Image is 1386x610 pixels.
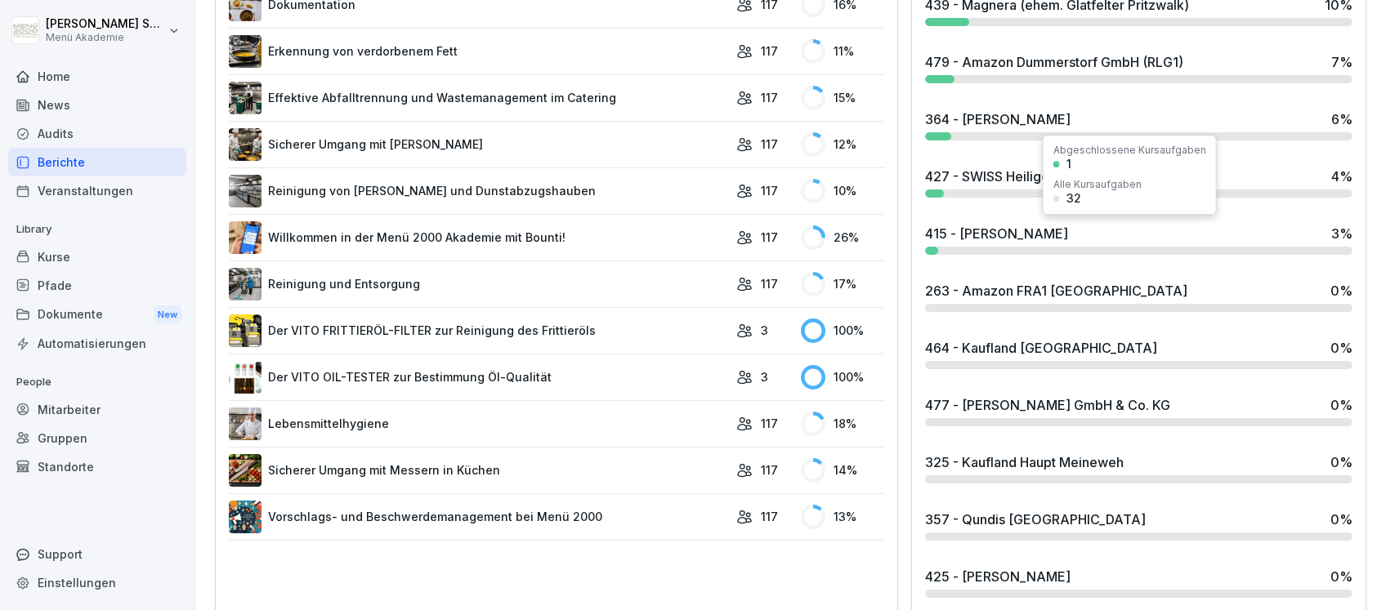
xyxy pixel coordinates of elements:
[8,329,186,358] a: Automatisierungen
[925,224,1068,243] div: 415 - [PERSON_NAME]
[8,62,186,91] a: Home
[761,461,778,479] p: 117
[229,35,728,68] a: Erkennung von verdorbenem Fett
[919,103,1359,147] a: 364 - [PERSON_NAME]6%
[761,275,778,292] p: 117
[1330,281,1352,301] div: 0 %
[761,415,778,432] p: 117
[8,176,186,205] a: Veranstaltungen
[8,271,186,300] a: Pfade
[1331,109,1352,129] div: 6 %
[761,42,778,60] p: 117
[925,395,1170,415] div: 477 - [PERSON_NAME] GmbH & Co. KG
[8,300,186,330] a: DokumenteNew
[1331,224,1352,243] div: 3 %
[761,368,768,385] p: 3
[919,389,1359,433] a: 477 - [PERSON_NAME] GmbH & Co. KG0%
[801,272,884,296] div: 17 %
[761,322,768,339] p: 3
[925,567,1071,586] div: 425 - [PERSON_NAME]
[761,229,778,246] p: 117
[229,82,262,114] img: he669w9sgyb8g06jkdrmvx6u.png
[925,452,1124,472] div: 325 - Kaufland Haupt Meineweh
[1331,52,1352,72] div: 7 %
[229,82,728,114] a: Effektive Abfalltrennung und Wastemanagement im Catering
[229,501,728,533] a: Vorschlags- und Beschwerdemanagement bei Menü 2000
[1053,180,1142,189] div: Alle Kursaufgaben
[925,281,1187,301] div: 263 - Amazon FRA1 [GEOGRAPHIC_DATA]
[46,17,165,31] p: [PERSON_NAME] Schülzke
[761,136,778,153] p: 117
[801,318,884,343] div: 100 %
[229,221,262,254] img: xh3bnih80d1pxcetv9zsuevg.png
[8,568,186,597] a: Einstellungen
[919,503,1359,547] a: 357 - Qundis [GEOGRAPHIC_DATA]0%
[229,175,728,207] a: Reinigung von [PERSON_NAME] und Dunstabzugshauben
[925,109,1071,129] div: 364 - [PERSON_NAME]
[801,412,884,436] div: 18 %
[229,361,262,394] img: up30sq4qohmlf9oyka1pt50j.png
[229,314,262,347] img: lxawnajjsce9vyoprlfqagnf.png
[8,216,186,243] p: Library
[229,407,728,440] a: Lebensmittelhygiene
[919,332,1359,376] a: 464 - Kaufland [GEOGRAPHIC_DATA]0%
[801,225,884,250] div: 26 %
[919,160,1359,204] a: 427 - SWISS Heiligengrabe4%
[801,39,884,64] div: 11 %
[919,46,1359,90] a: 479 - Amazon Dummerstorf GmbH (RLG1)7%
[801,505,884,529] div: 13 %
[919,446,1359,490] a: 325 - Kaufland Haupt Meineweh0%
[1066,193,1081,204] div: 32
[8,424,186,452] a: Gruppen
[8,300,186,330] div: Dokumente
[229,268,262,301] img: nskg7vq6i7f4obzkcl4brg5j.png
[1330,510,1352,529] div: 0 %
[154,305,181,324] div: New
[1330,395,1352,415] div: 0 %
[1053,145,1206,155] div: Abgeschlossene Kursaufgaben
[801,86,884,110] div: 15 %
[8,148,186,176] a: Berichte
[46,32,165,43] p: Menü Akademie
[1330,452,1352,472] div: 0 %
[8,395,186,424] a: Mitarbeiter
[229,501,262,533] img: m8bvy8z8kneahw7tpdkl7btm.png
[229,35,262,68] img: vqex8dna0ap6n9z3xzcqrj3m.png
[919,217,1359,261] a: 415 - [PERSON_NAME]3%
[801,179,884,203] div: 10 %
[1330,567,1352,586] div: 0 %
[8,452,186,481] a: Standorte
[8,369,186,395] p: People
[925,52,1183,72] div: 479 - Amazon Dummerstorf GmbH (RLG1)
[761,89,778,106] p: 117
[229,314,728,347] a: Der VITO FRITTIERÖL-FILTER zur Reinigung des Frittieröls
[1331,167,1352,186] div: 4 %
[8,243,186,271] div: Kurse
[229,361,728,394] a: Der VITO OIL-TESTER zur Bestimmung Öl-Qualität
[229,221,728,254] a: Willkommen in der Menü 2000 Akademie mit Bounti!
[229,175,262,207] img: mfnj94a6vgl4cypi86l5ezmw.png
[8,119,186,148] a: Audits
[229,128,728,161] a: Sicherer Umgang mit [PERSON_NAME]
[1330,338,1352,358] div: 0 %
[925,338,1157,358] div: 464 - Kaufland [GEOGRAPHIC_DATA]
[925,510,1146,529] div: 357 - Qundis [GEOGRAPHIC_DATA]
[801,132,884,157] div: 12 %
[925,167,1093,186] div: 427 - SWISS Heiligengrabe
[919,560,1359,604] a: 425 - [PERSON_NAME]0%
[229,268,728,301] a: Reinigung und Entsorgung
[761,508,778,525] p: 117
[229,128,262,161] img: oyzz4yrw5r2vs0n5ee8wihvj.png
[1066,158,1071,170] div: 1
[801,365,884,390] div: 100 %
